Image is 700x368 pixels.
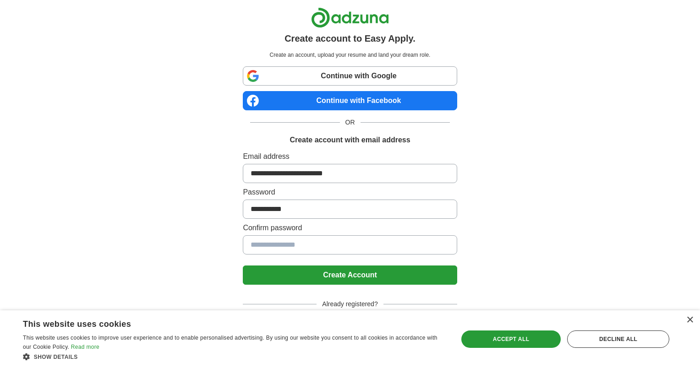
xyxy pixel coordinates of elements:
a: Read more, opens a new window [71,344,99,350]
span: OR [340,118,361,127]
div: Show details [23,352,445,361]
a: Continue with Google [243,66,457,86]
img: Adzuna logo [311,7,389,28]
h1: Create account with email address [290,135,410,146]
label: Email address [243,151,457,162]
div: This website uses cookies [23,316,422,330]
h1: Create account to Easy Apply. [284,32,416,45]
button: Create Account [243,265,457,285]
p: Create an account, upload your resume and land your dream role. [245,51,455,59]
label: Confirm password [243,222,457,233]
div: Close [686,317,693,324]
span: Show details [34,354,78,360]
a: Continue with Facebook [243,91,457,110]
span: Already registered? [317,299,383,309]
div: Accept all [461,330,561,348]
label: Password [243,187,457,198]
span: This website uses cookies to improve user experience and to enable personalised advertising. By u... [23,335,437,350]
div: Decline all [567,330,669,348]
